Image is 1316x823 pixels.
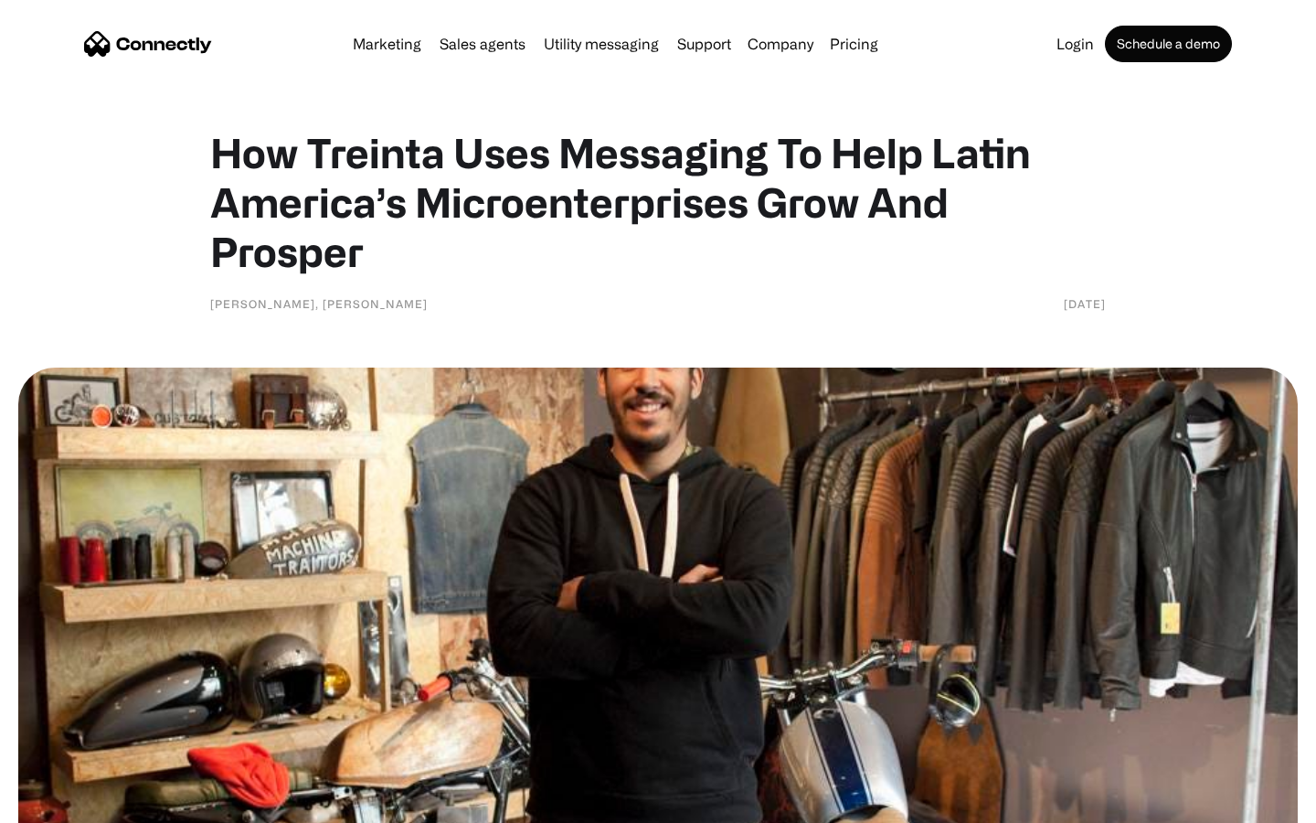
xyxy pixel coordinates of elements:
a: Pricing [822,37,886,51]
a: home [84,30,212,58]
a: Schedule a demo [1105,26,1232,62]
div: Company [748,31,813,57]
aside: Language selected: English [18,791,110,817]
div: Company [742,31,819,57]
h1: How Treinta Uses Messaging To Help Latin America’s Microenterprises Grow And Prosper [210,128,1106,276]
a: Marketing [345,37,429,51]
a: Login [1049,37,1101,51]
div: [PERSON_NAME], [PERSON_NAME] [210,294,428,313]
a: Utility messaging [536,37,666,51]
div: [DATE] [1064,294,1106,313]
a: Support [670,37,738,51]
ul: Language list [37,791,110,817]
a: Sales agents [432,37,533,51]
